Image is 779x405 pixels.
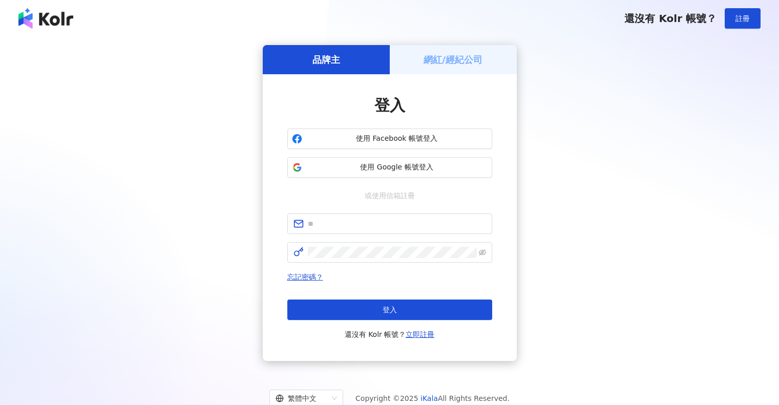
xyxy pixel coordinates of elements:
span: 還沒有 Kolr 帳號？ [345,328,435,340]
span: Copyright © 2025 All Rights Reserved. [355,392,510,404]
span: 註冊 [735,14,750,23]
span: 或使用信箱註冊 [357,190,422,201]
button: 使用 Google 帳號登入 [287,157,492,178]
span: 使用 Google 帳號登入 [306,162,488,173]
span: eye-invisible [479,249,486,256]
span: 登入 [374,96,405,114]
button: 使用 Facebook 帳號登入 [287,129,492,149]
button: 註冊 [725,8,761,29]
a: 立即註冊 [406,330,434,338]
span: 登入 [383,306,397,314]
h5: 品牌主 [312,53,340,66]
h5: 網紅/經紀公司 [424,53,482,66]
a: 忘記密碼？ [287,273,323,281]
a: iKala [420,394,438,402]
span: 使用 Facebook 帳號登入 [306,134,488,144]
span: 還沒有 Kolr 帳號？ [624,12,717,25]
img: logo [18,8,73,29]
button: 登入 [287,300,492,320]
